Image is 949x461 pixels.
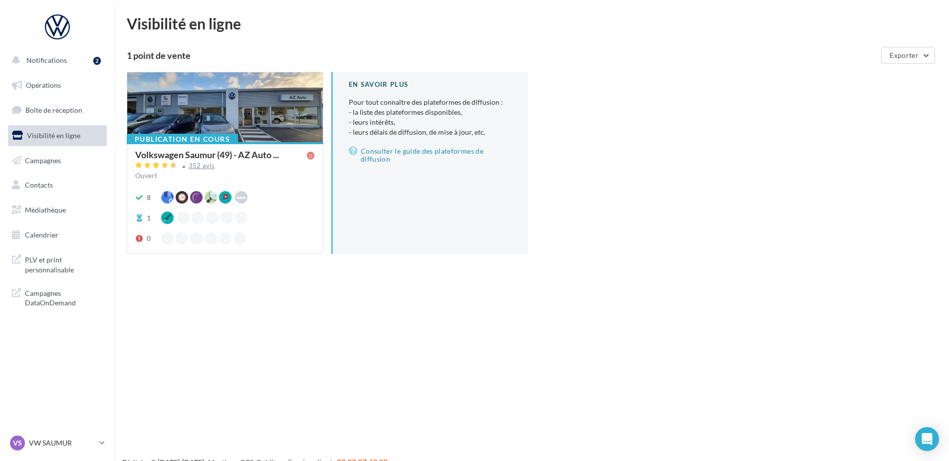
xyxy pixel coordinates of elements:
button: Exporter [881,47,935,64]
div: En savoir plus [349,80,512,89]
div: 8 [147,193,151,203]
li: - la liste des plateformes disponibles, [349,107,512,117]
a: Boîte de réception [6,99,109,121]
a: Calendrier [6,225,109,245]
div: 2 [93,57,101,65]
span: Opérations [26,81,61,89]
a: PLV et print personnalisable [6,249,109,278]
li: - leurs délais de diffusion, de mise à jour, etc. [349,127,512,137]
span: VS [13,438,22,448]
span: Notifications [26,56,67,64]
div: 0 [147,233,151,243]
a: Campagnes DataOnDemand [6,282,109,312]
div: Publication en cours [127,134,238,145]
a: Visibilité en ligne [6,125,109,146]
div: 1 point de vente [127,51,877,60]
p: Pour tout connaître des plateformes de diffusion : [349,97,512,137]
span: Exporter [890,51,919,59]
a: Campagnes [6,150,109,171]
a: 352 avis [135,161,315,173]
span: Contacts [25,181,53,189]
li: - leurs intérêts, [349,117,512,127]
span: Boîte de réception [25,106,82,114]
p: VW SAUMUR [29,438,95,448]
span: Ouvert [135,171,157,180]
a: VS VW SAUMUR [8,434,107,453]
a: Consulter le guide des plateformes de diffusion [349,145,512,165]
span: Campagnes DataOnDemand [25,286,103,308]
div: 1 [147,213,151,223]
a: Médiathèque [6,200,109,221]
span: Volkswagen Saumur (49) - AZ Auto ... [135,150,279,159]
span: PLV et print personnalisable [25,253,103,274]
span: Campagnes [25,156,61,164]
span: Visibilité en ligne [27,131,80,140]
span: Calendrier [25,230,58,239]
div: Open Intercom Messenger [915,427,939,451]
div: Visibilité en ligne [127,16,937,31]
a: Opérations [6,75,109,96]
div: 352 avis [189,163,215,169]
button: Notifications 2 [6,50,105,71]
a: Contacts [6,175,109,196]
span: Médiathèque [25,206,66,214]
